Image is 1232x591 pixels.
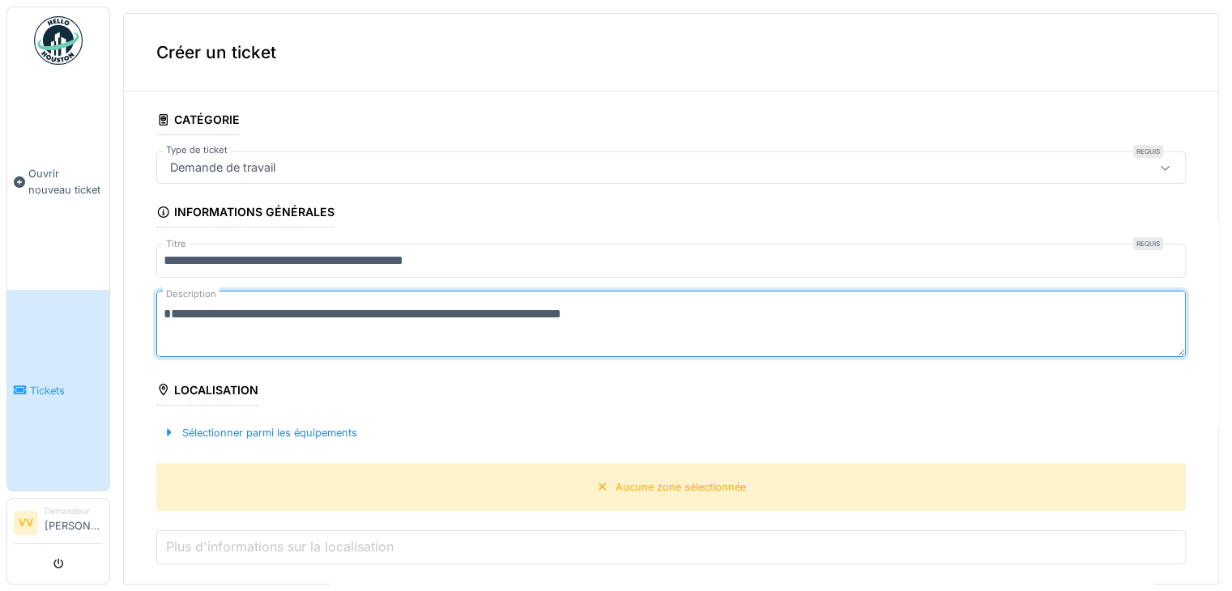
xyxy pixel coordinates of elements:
label: Titre [163,237,190,251]
div: Demandeur [45,505,103,517]
label: Type de ticket [163,143,231,157]
label: Description [163,284,220,304]
div: Sélectionner parmi les équipements [156,422,364,444]
li: [PERSON_NAME] [45,505,103,540]
div: Aucune zone sélectionnée [616,479,746,495]
span: Tickets [30,383,103,398]
div: Informations générales [156,200,335,227]
label: Plus d'informations sur la localisation [163,537,397,556]
div: Catégorie [156,108,240,135]
div: Localisation [156,378,258,406]
div: Requis [1133,145,1163,158]
div: Demande de travail [164,159,282,176]
a: Tickets [7,290,109,491]
div: Créer un ticket [124,14,1218,91]
div: Requis [1133,237,1163,250]
img: Badge_color-CXgf-gQk.svg [34,16,83,65]
a: Ouvrir nouveau ticket [7,74,109,290]
a: VV Demandeur[PERSON_NAME] [14,505,103,544]
span: Ouvrir nouveau ticket [28,166,103,197]
li: VV [14,511,38,535]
